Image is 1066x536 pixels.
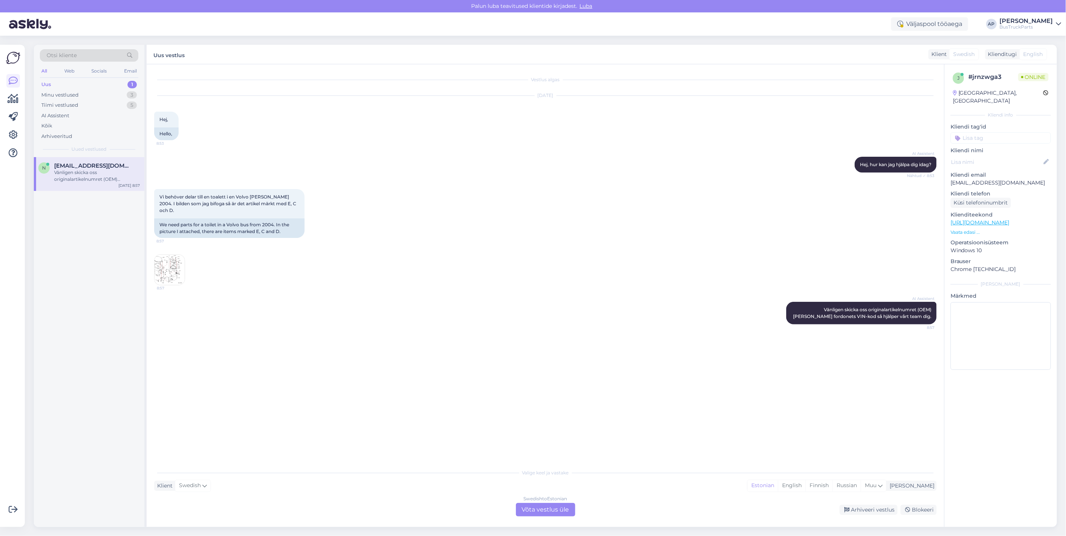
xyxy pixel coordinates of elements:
[154,127,179,140] div: Hello,
[840,505,898,515] div: Arhiveeri vestlus
[951,179,1051,187] p: [EMAIL_ADDRESS][DOMAIN_NAME]
[951,112,1051,118] div: Kliendi info
[63,66,76,76] div: Web
[748,480,778,491] div: Estonian
[906,173,934,179] span: Nähtud ✓ 8:53
[154,469,937,476] div: Valige keel ja vastake
[179,481,201,490] span: Swedish
[41,133,72,140] div: Arhiveeritud
[41,122,52,130] div: Kõik
[951,123,1051,131] p: Kliendi tag'id
[41,91,79,99] div: Minu vestlused
[951,219,1010,226] a: [URL][DOMAIN_NAME]
[778,480,805,491] div: English
[951,198,1011,208] div: Küsi telefoninumbrit
[951,265,1051,273] p: Chrome [TECHNICAL_ID]
[154,482,173,490] div: Klient
[40,66,49,76] div: All
[127,91,137,99] div: 3
[951,247,1051,254] p: Windows 10
[928,50,947,58] div: Klient
[1000,24,1053,30] div: BusTruckParts
[951,158,1042,166] input: Lisa nimi
[951,190,1051,198] p: Kliendi telefon
[951,292,1051,300] p: Märkmed
[865,482,876,489] span: Muu
[6,51,20,65] img: Askly Logo
[153,49,185,59] label: Uus vestlus
[47,51,77,59] span: Otsi kliente
[154,218,305,238] div: We need parts for a toilet in a Volvo bus from 2004. In the picture I attached, there are items m...
[901,505,937,515] div: Blokeeri
[1018,73,1049,81] span: Online
[154,92,937,99] div: [DATE]
[951,171,1051,179] p: Kliendi email
[72,146,107,153] span: Uued vestlused
[156,141,185,146] span: 8:53
[123,66,138,76] div: Email
[157,285,185,291] span: 8:57
[54,169,140,183] div: Vänligen skicka oss originalartikelnumret (OEM) [PERSON_NAME] fordonets VIN-kod så hjälper vårt t...
[516,503,575,516] div: Võta vestlus üle
[578,3,595,9] span: Luba
[155,255,185,285] img: Attachment
[90,66,108,76] div: Socials
[42,165,46,171] span: n
[127,101,137,109] div: 5
[953,89,1043,105] div: [GEOGRAPHIC_DATA], [GEOGRAPHIC_DATA]
[906,325,934,330] span: 8:57
[986,19,997,29] div: AP
[524,495,567,502] div: Swedish to Estonian
[154,76,937,83] div: Vestlus algas
[957,75,960,81] span: j
[41,101,78,109] div: Tiimi vestlused
[887,482,934,490] div: [PERSON_NAME]
[793,307,933,319] span: Vänligen skicka oss originalartikelnumret (OEM) [PERSON_NAME] fordonets VIN-kod så hjälper vårt t...
[127,81,137,88] div: 1
[1000,18,1061,30] a: [PERSON_NAME]BusTruckParts
[951,147,1051,154] p: Kliendi nimi
[156,238,185,244] span: 8:57
[906,151,934,156] span: AI Assistent
[951,132,1051,144] input: Lisa tag
[951,281,1051,288] div: [PERSON_NAME]
[951,229,1051,236] p: Vaata edasi ...
[951,239,1051,247] p: Operatsioonisüsteem
[953,50,975,58] span: Swedish
[118,183,140,188] div: [DATE] 8:57
[805,480,832,491] div: Finnish
[860,162,931,167] span: Hej, hur kan jag hjälpa dig idag?
[891,17,968,31] div: Väljaspool tööaega
[54,162,132,169] span: niklas.ek@bussexperten.se
[832,480,861,491] div: Russian
[159,117,168,122] span: Hej,
[951,211,1051,219] p: Klienditeekond
[41,81,51,88] div: Uus
[41,112,69,120] div: AI Assistent
[969,73,1018,82] div: # jrnzwga3
[951,257,1051,265] p: Brauser
[906,296,934,301] span: AI Assistent
[1024,50,1043,58] span: English
[159,194,297,213] span: Vi behöver delar till en toalett i en Volvo [PERSON_NAME] 2004. I bilden som jag bifoga så är det...
[985,50,1017,58] div: Klienditugi
[1000,18,1053,24] div: [PERSON_NAME]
